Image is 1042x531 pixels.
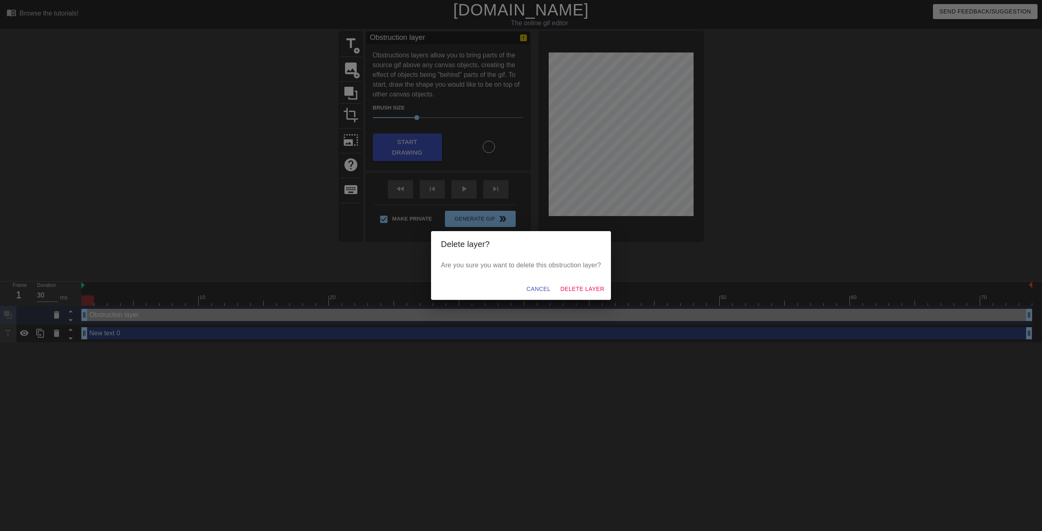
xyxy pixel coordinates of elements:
[560,284,604,294] span: Delete Layer
[526,284,550,294] span: Cancel
[441,260,601,270] p: Are you sure you want to delete this obstruction layer?
[441,238,601,251] h2: Delete layer?
[523,282,554,297] button: Cancel
[557,282,608,297] button: Delete Layer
